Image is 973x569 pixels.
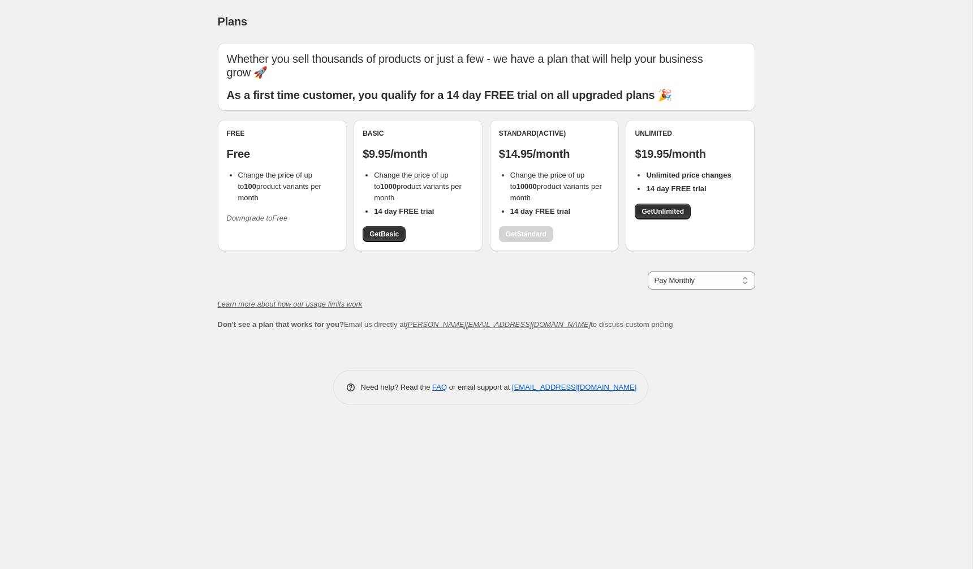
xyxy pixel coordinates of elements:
p: $19.95/month [635,147,746,161]
p: Whether you sell thousands of products or just a few - we have a plan that will help your busines... [227,52,746,79]
a: FAQ [432,383,447,391]
i: Downgrade to Free [227,214,288,222]
div: Free [227,129,338,138]
span: Change the price of up to product variants per month [238,171,321,202]
a: GetBasic [363,226,406,242]
div: Basic [363,129,473,138]
span: Change the price of up to product variants per month [510,171,602,202]
b: 14 day FREE trial [510,207,570,215]
p: $14.95/month [499,147,610,161]
b: 1000 [380,182,397,191]
span: Change the price of up to product variants per month [374,171,462,202]
p: $9.95/month [363,147,473,161]
button: Downgrade toFree [220,209,295,227]
div: Unlimited [635,129,746,138]
span: Plans [218,15,247,28]
b: Unlimited price changes [646,171,731,179]
b: 100 [244,182,256,191]
p: Free [227,147,338,161]
span: Get Basic [369,230,399,239]
span: or email support at [447,383,512,391]
a: [EMAIL_ADDRESS][DOMAIN_NAME] [512,383,636,391]
span: Email us directly at to discuss custom pricing [218,320,673,329]
a: [PERSON_NAME][EMAIL_ADDRESS][DOMAIN_NAME] [406,320,591,329]
b: 10000 [516,182,537,191]
b: As a first time customer, you qualify for a 14 day FREE trial on all upgraded plans 🎉 [227,89,672,101]
b: 14 day FREE trial [374,207,434,215]
span: Need help? Read the [361,383,433,391]
a: Learn more about how our usage limits work [218,300,363,308]
a: GetUnlimited [635,204,691,219]
b: 14 day FREE trial [646,184,706,193]
div: Standard (Active) [499,129,610,138]
span: Get Unlimited [642,207,684,216]
b: Don't see a plan that works for you? [218,320,344,329]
